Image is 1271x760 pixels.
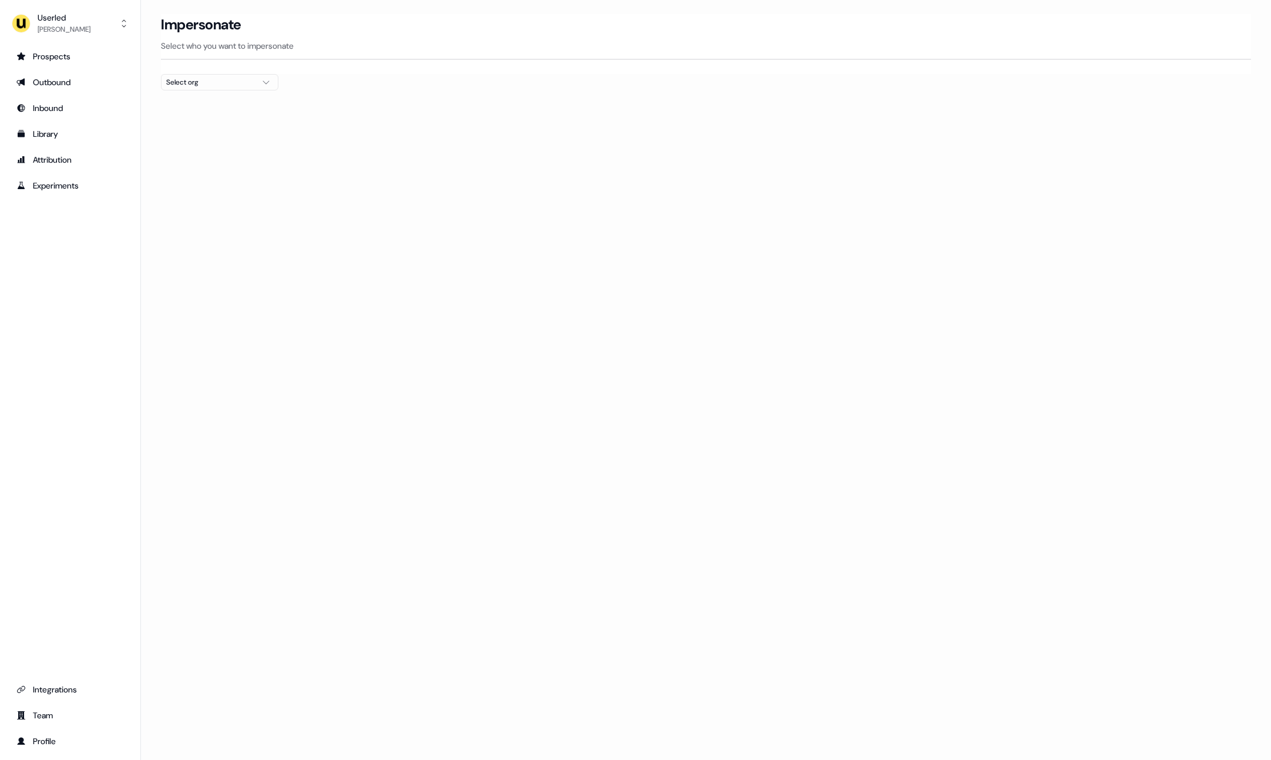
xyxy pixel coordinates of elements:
div: Outbound [16,76,124,88]
div: Profile [16,735,124,747]
h3: Impersonate [161,16,241,33]
div: Inbound [16,102,124,114]
button: Select org [161,74,278,90]
a: Go to profile [9,732,131,751]
div: Attribution [16,154,124,166]
div: Prospects [16,51,124,62]
a: Go to experiments [9,176,131,195]
button: Userled[PERSON_NAME] [9,9,131,38]
a: Go to outbound experience [9,73,131,92]
div: Select org [166,76,254,88]
div: [PERSON_NAME] [38,23,90,35]
a: Go to integrations [9,680,131,699]
a: Go to templates [9,125,131,143]
a: Go to attribution [9,150,131,169]
div: Library [16,128,124,140]
a: Go to team [9,706,131,725]
div: Userled [38,12,90,23]
div: Experiments [16,180,124,191]
div: Team [16,709,124,721]
a: Go to Inbound [9,99,131,117]
p: Select who you want to impersonate [161,40,1251,52]
div: Integrations [16,684,124,695]
a: Go to prospects [9,47,131,66]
